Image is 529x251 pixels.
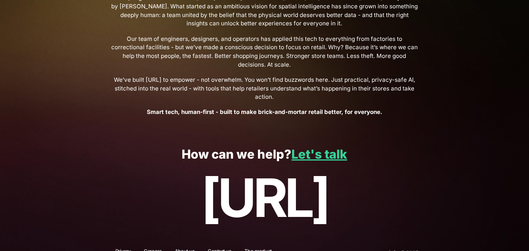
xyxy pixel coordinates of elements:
strong: Smart tech, human-first - built to make brick-and-mortar retail better, for everyone. [147,108,382,115]
span: Our team of engineers, designers, and operators has applied this tech to everything from factorie... [110,35,419,69]
p: [URL] [16,168,512,228]
p: How can we help? [16,148,512,162]
a: Let's talk [291,147,347,162]
span: We’ve built [URL] to empower - not overwhelm. You won’t find buzzwords here. Just practical, priv... [110,76,419,101]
